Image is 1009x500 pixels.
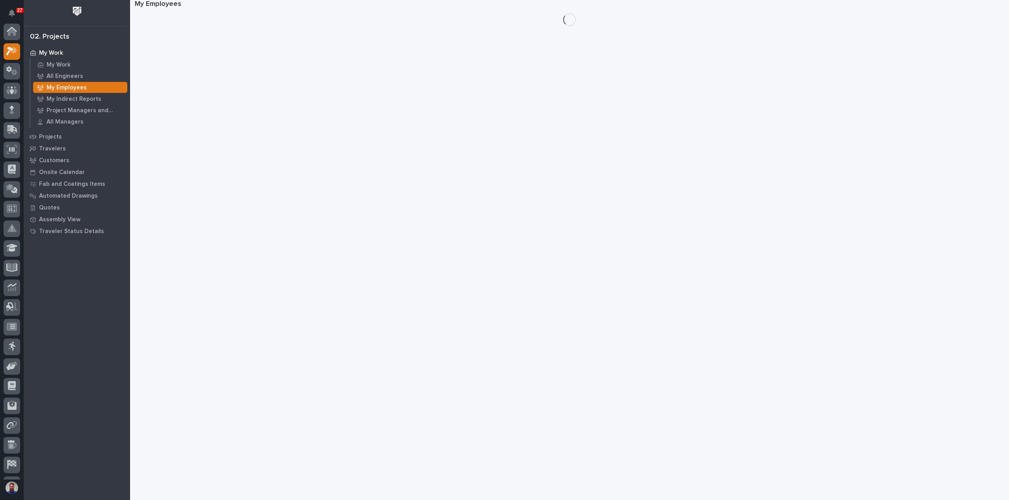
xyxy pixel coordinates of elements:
a: My Indirect Reports [30,93,130,104]
p: Projects [39,133,62,141]
a: Project Managers and Engineers [30,105,130,116]
p: All Engineers [47,73,83,80]
p: Quotes [39,204,60,211]
a: Projects [24,131,130,143]
a: Quotes [24,202,130,213]
div: 02. Projects [30,33,69,41]
p: Travelers [39,145,66,152]
button: users-avatar [4,480,20,496]
p: Traveler Status Details [39,228,104,235]
p: My Work [47,61,71,69]
div: Notifications27 [10,9,20,22]
a: My Work [30,59,130,70]
p: Fab and Coatings Items [39,181,105,188]
a: All Engineers [30,70,130,81]
a: Assembly View [24,213,130,225]
a: Travelers [24,143,130,154]
a: All Managers [30,116,130,127]
p: Onsite Calendar [39,169,85,176]
p: All Managers [47,119,84,126]
p: Project Managers and Engineers [47,107,124,114]
a: Automated Drawings [24,190,130,202]
img: Workspace Logo [70,4,84,19]
p: My Indirect Reports [47,96,101,103]
p: Assembly View [39,216,80,223]
button: Notifications [4,5,20,21]
p: My Work [39,50,63,57]
a: My Work [24,47,130,59]
a: Traveler Status Details [24,225,130,237]
a: Fab and Coatings Items [24,178,130,190]
p: My Employees [47,84,87,91]
p: 27 [17,7,22,13]
p: Automated Drawings [39,193,98,200]
a: Onsite Calendar [24,166,130,178]
a: My Employees [30,82,130,93]
p: Customers [39,157,69,164]
a: Customers [24,154,130,166]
